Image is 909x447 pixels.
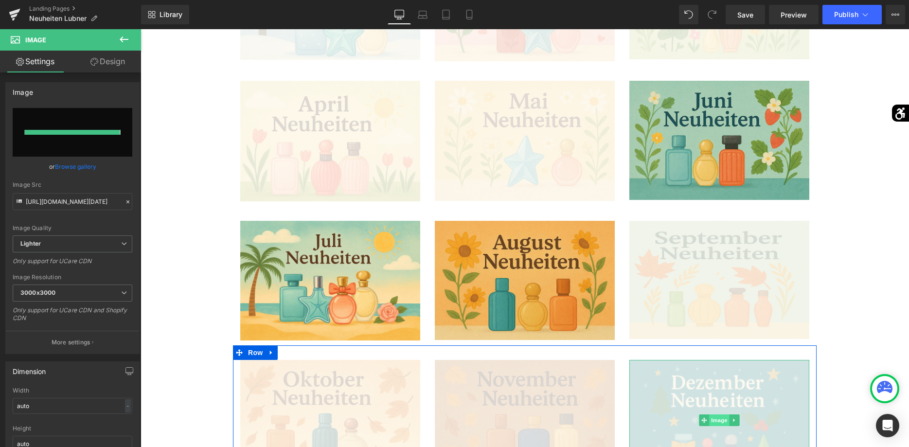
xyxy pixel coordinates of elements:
[29,5,141,13] a: Landing Pages
[781,10,807,20] span: Preview
[569,385,589,397] span: Image
[13,362,46,375] div: Dimension
[13,398,132,414] input: auto
[702,5,722,24] button: Redo
[13,161,132,172] div: or
[411,5,434,24] a: Laptop
[13,193,132,210] input: Link
[769,5,819,24] a: Preview
[160,10,182,19] span: Library
[6,331,139,354] button: More settings
[679,5,698,24] button: Undo
[13,225,132,232] div: Image Quality
[13,83,33,96] div: Image
[52,338,90,347] p: More settings
[822,5,882,24] button: Publish
[886,5,905,24] button: More
[125,316,137,331] a: Expand / Collapse
[13,306,132,328] div: Only support for UCare CDN and Shopify CDN
[72,51,143,72] a: Design
[13,181,132,188] div: Image Src
[29,15,87,22] span: Neuheiten Lubner
[13,425,132,432] div: Height
[434,5,458,24] a: Tablet
[20,289,55,296] b: 3000x3000
[876,414,899,437] div: Open Intercom Messenger
[458,5,481,24] a: Mobile
[13,257,132,271] div: Only support for UCare CDN
[125,399,131,412] div: -
[737,10,753,20] span: Save
[105,316,125,331] span: Row
[20,240,41,247] b: Lighter
[589,385,599,397] a: Expand / Collapse
[55,158,96,175] a: Browse gallery
[834,11,858,18] span: Publish
[13,274,132,281] div: Image Resolution
[141,5,189,24] a: New Library
[388,5,411,24] a: Desktop
[25,36,46,44] span: Image
[13,387,132,394] div: Width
